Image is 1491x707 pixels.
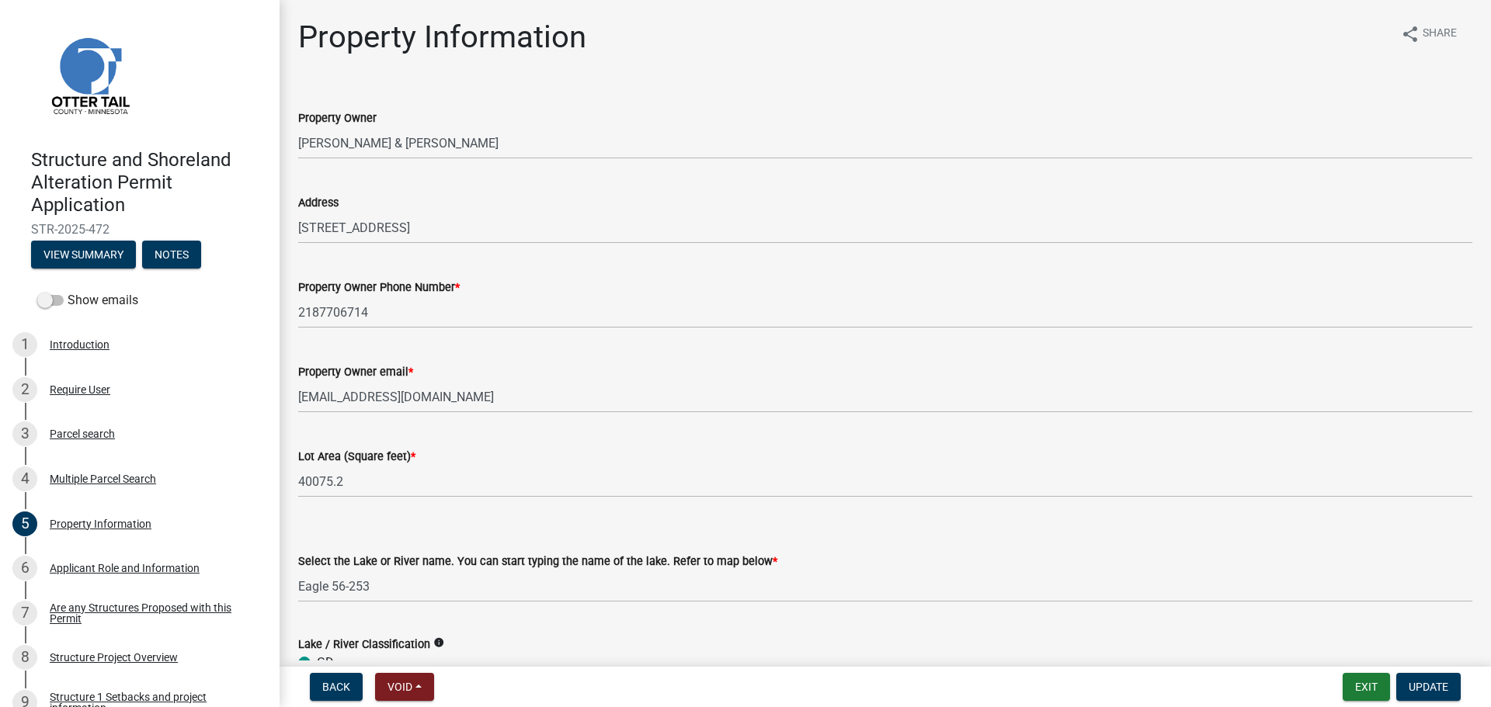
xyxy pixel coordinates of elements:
[12,645,37,670] div: 8
[31,16,148,133] img: Otter Tail County, Minnesota
[50,652,178,663] div: Structure Project Overview
[50,563,200,574] div: Applicant Role and Information
[37,291,138,310] label: Show emails
[298,639,430,650] label: Lake / River Classification
[298,556,777,567] label: Select the Lake or River name. You can start typing the name of the lake. Refer to map below
[12,601,37,626] div: 7
[298,452,415,463] label: Lot Area (Square feet)
[50,518,151,529] div: Property Information
[1423,25,1457,43] span: Share
[12,511,37,536] div: 5
[317,653,334,672] label: GD
[1343,673,1390,701] button: Exit
[388,681,412,693] span: Void
[322,681,350,693] span: Back
[1401,25,1420,43] i: share
[12,332,37,357] div: 1
[50,473,156,484] div: Multiple Parcel Search
[31,250,136,262] wm-modal-confirm: Summary
[1409,681,1448,693] span: Update
[298,113,377,124] label: Property Owner
[50,602,255,624] div: Are any Structures Proposed with this Permit
[50,339,109,350] div: Introduction
[310,673,363,701] button: Back
[50,428,115,439] div: Parcel search
[12,421,37,446] div: 3
[12,466,37,491] div: 4
[1396,673,1461,701] button: Update
[50,384,110,395] div: Require User
[433,637,444,648] i: info
[31,222,248,237] span: STR-2025-472
[1388,19,1469,49] button: shareShare
[142,250,201,262] wm-modal-confirm: Notes
[12,556,37,581] div: 6
[375,673,434,701] button: Void
[298,282,460,293] label: Property Owner Phone Number
[298,19,586,56] h1: Property Information
[142,241,201,269] button: Notes
[298,367,413,378] label: Property Owner email
[12,377,37,402] div: 2
[298,198,339,209] label: Address
[31,241,136,269] button: View Summary
[31,149,267,216] h4: Structure and Shoreland Alteration Permit Application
